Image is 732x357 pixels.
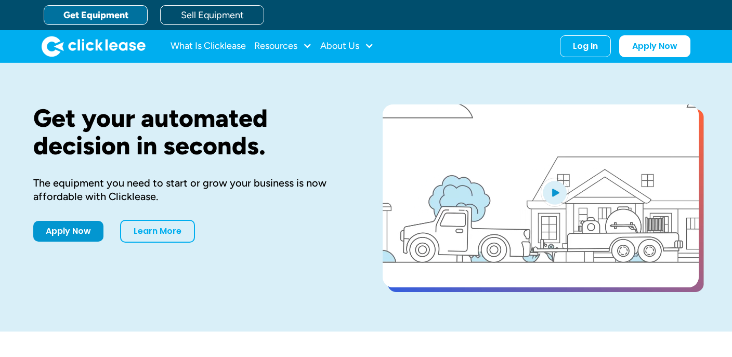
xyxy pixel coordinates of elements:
[160,5,264,25] a: Sell Equipment
[33,104,349,160] h1: Get your automated decision in seconds.
[573,41,598,51] div: Log In
[541,178,569,207] img: Blue play button logo on a light blue circular background
[171,36,246,57] a: What Is Clicklease
[383,104,699,287] a: open lightbox
[42,36,146,57] a: home
[619,35,690,57] a: Apply Now
[120,220,195,243] a: Learn More
[33,176,349,203] div: The equipment you need to start or grow your business is now affordable with Clicklease.
[33,221,103,242] a: Apply Now
[254,36,312,57] div: Resources
[320,36,374,57] div: About Us
[44,5,148,25] a: Get Equipment
[42,36,146,57] img: Clicklease logo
